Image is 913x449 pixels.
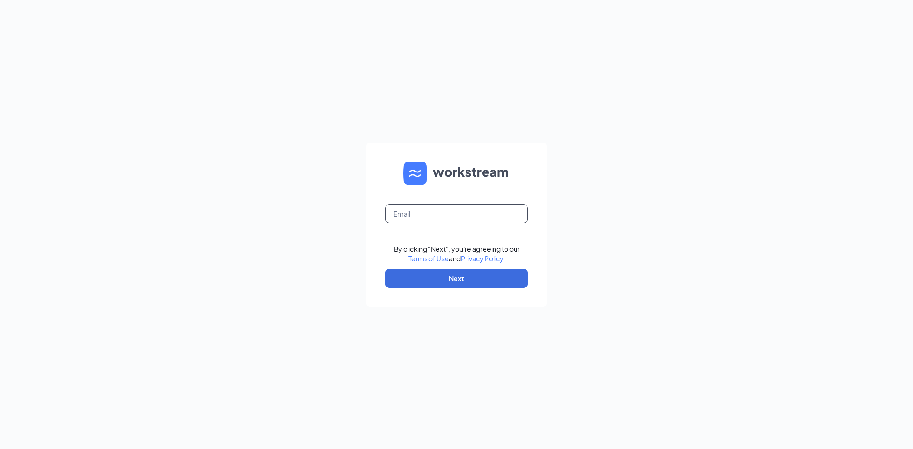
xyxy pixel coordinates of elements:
[394,244,520,263] div: By clicking "Next", you're agreeing to our and .
[403,162,510,185] img: WS logo and Workstream text
[385,269,528,288] button: Next
[385,204,528,223] input: Email
[461,254,503,263] a: Privacy Policy
[408,254,449,263] a: Terms of Use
